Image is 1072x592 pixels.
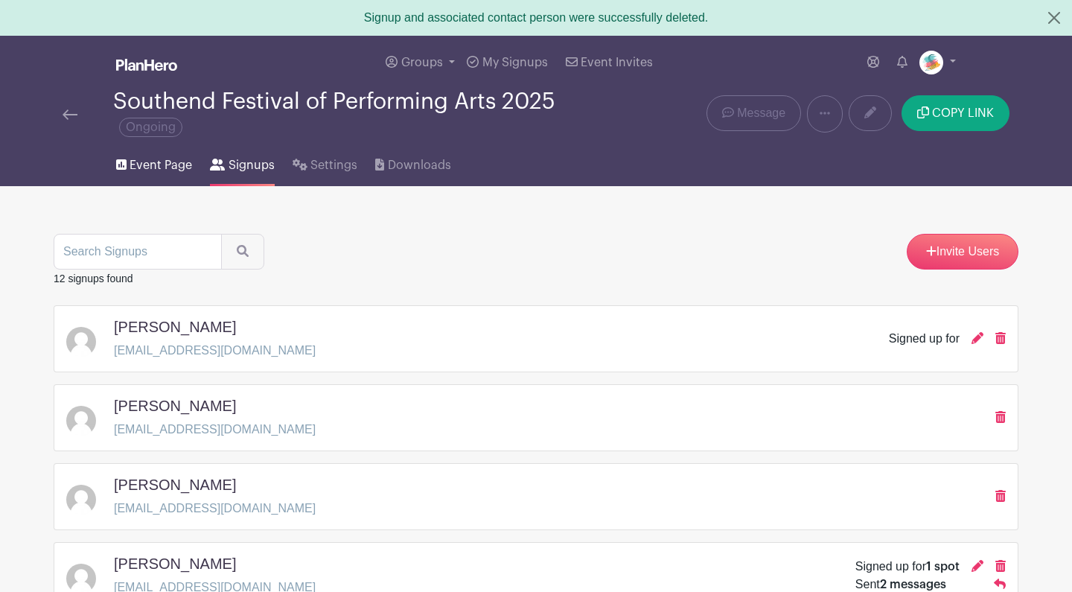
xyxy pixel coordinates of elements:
a: Groups [380,36,461,89]
span: Ongoing [119,118,182,137]
img: back-arrow-29a5d9b10d5bd6ae65dc969a981735edf675c4d7a1fe02e03b50dbd4ba3cdb55.svg [63,109,77,120]
img: default-ce2991bfa6775e67f084385cd625a349d9dcbb7a52a09fb2fda1e96e2d18dcdb.png [66,485,96,515]
span: COPY LINK [932,107,994,119]
span: 1 spot [926,561,960,573]
a: Downloads [375,139,450,186]
span: Signups [229,156,275,174]
img: PROFILE-IMAGE-Southend-Festival-PA-Logo.png [919,51,943,74]
h5: [PERSON_NAME] [114,476,236,494]
a: Event Page [116,139,192,186]
small: 12 signups found [54,273,133,284]
p: [EMAIL_ADDRESS][DOMAIN_NAME] [114,421,316,439]
div: Signed up for [889,330,960,348]
span: Settings [310,156,357,174]
a: Event Invites [560,36,659,89]
img: logo_white-6c42ec7e38ccf1d336a20a19083b03d10ae64f83f12c07503d8b9e83406b4c7d.svg [116,59,177,71]
span: Groups [401,57,443,69]
div: Southend Festival of Performing Arts 2025 [113,89,596,139]
span: 2 messages [880,579,946,591]
span: My Signups [482,57,548,69]
a: Settings [293,139,357,186]
h5: [PERSON_NAME] [114,397,236,415]
img: default-ce2991bfa6775e67f084385cd625a349d9dcbb7a52a09fb2fda1e96e2d18dcdb.png [66,327,96,357]
a: Invite Users [907,234,1018,270]
h5: [PERSON_NAME] [114,318,236,336]
a: My Signups [461,36,553,89]
a: Message [706,95,801,131]
span: Event Page [130,156,192,174]
input: Search Signups [54,234,222,270]
a: Signups [210,139,274,186]
div: Signed up for [855,558,960,576]
p: [EMAIL_ADDRESS][DOMAIN_NAME] [114,342,316,360]
p: [EMAIL_ADDRESS][DOMAIN_NAME] [114,500,316,518]
span: Downloads [388,156,451,174]
img: default-ce2991bfa6775e67f084385cd625a349d9dcbb7a52a09fb2fda1e96e2d18dcdb.png [66,406,96,436]
span: Message [737,104,785,122]
h5: [PERSON_NAME] [114,555,236,573]
span: Event Invites [581,57,653,69]
button: COPY LINK [902,95,1009,131]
